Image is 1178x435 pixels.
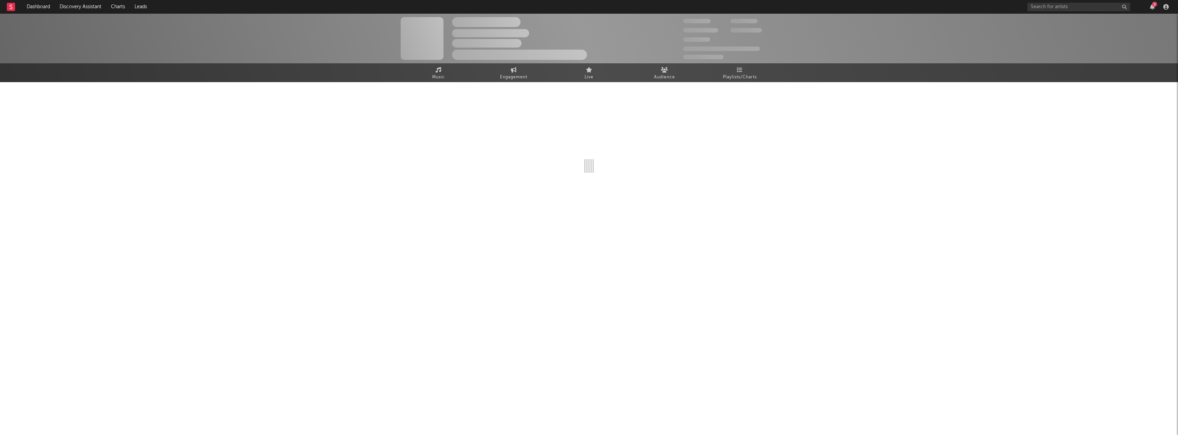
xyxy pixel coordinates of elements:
[683,47,760,51] span: 50,000,000 Monthly Listeners
[683,28,718,33] span: 50,000,000
[683,19,711,23] span: 300,000
[723,73,757,81] span: Playlists/Charts
[683,55,724,59] span: Jump Score: 85.0
[654,73,675,81] span: Audience
[702,63,777,82] a: Playlists/Charts
[1152,2,1157,7] div: 2
[500,73,527,81] span: Engagement
[1027,3,1130,11] input: Search for artists
[730,28,762,33] span: 1,000,000
[551,63,627,82] a: Live
[585,73,593,81] span: Live
[627,63,702,82] a: Audience
[683,37,710,42] span: 100,000
[401,63,476,82] a: Music
[1150,4,1155,10] button: 2
[476,63,551,82] a: Engagement
[730,19,757,23] span: 100,000
[432,73,445,81] span: Music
